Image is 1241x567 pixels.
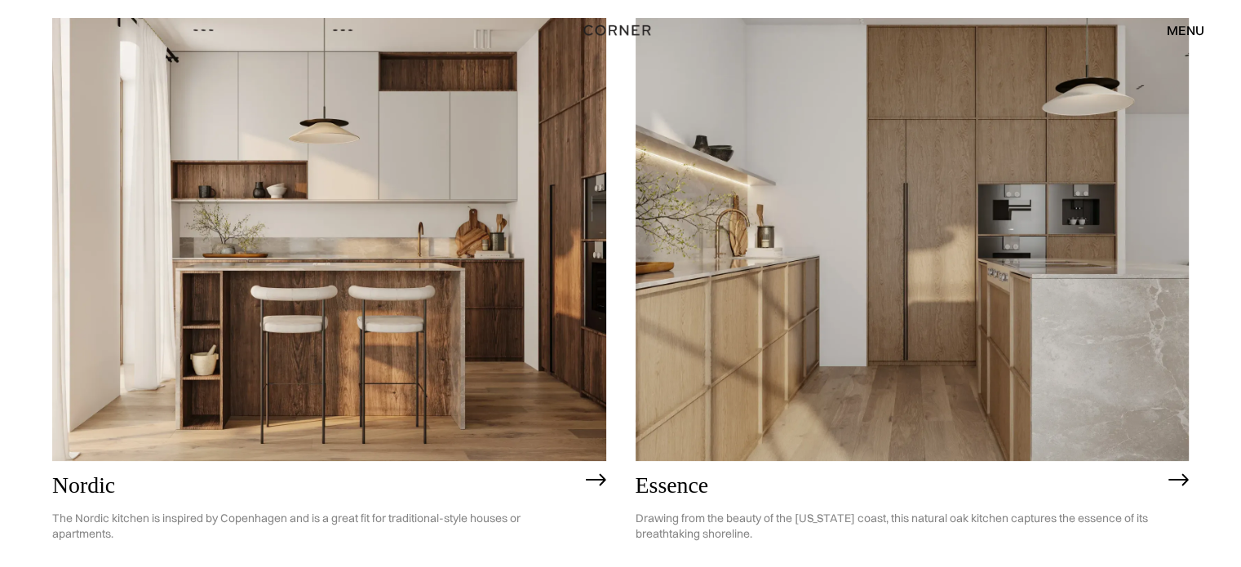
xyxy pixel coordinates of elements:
[578,20,663,41] a: home
[1167,24,1204,37] div: menu
[636,473,1161,498] h2: Essence
[1150,16,1204,44] div: menu
[52,473,578,498] h2: Nordic
[636,498,1161,554] p: Drawing from the beauty of the [US_STATE] coast, this natural oak kitchen captures the essence of...
[52,498,578,554] p: The Nordic kitchen is inspired by Copenhagen and is a great fit for traditional-style houses or a...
